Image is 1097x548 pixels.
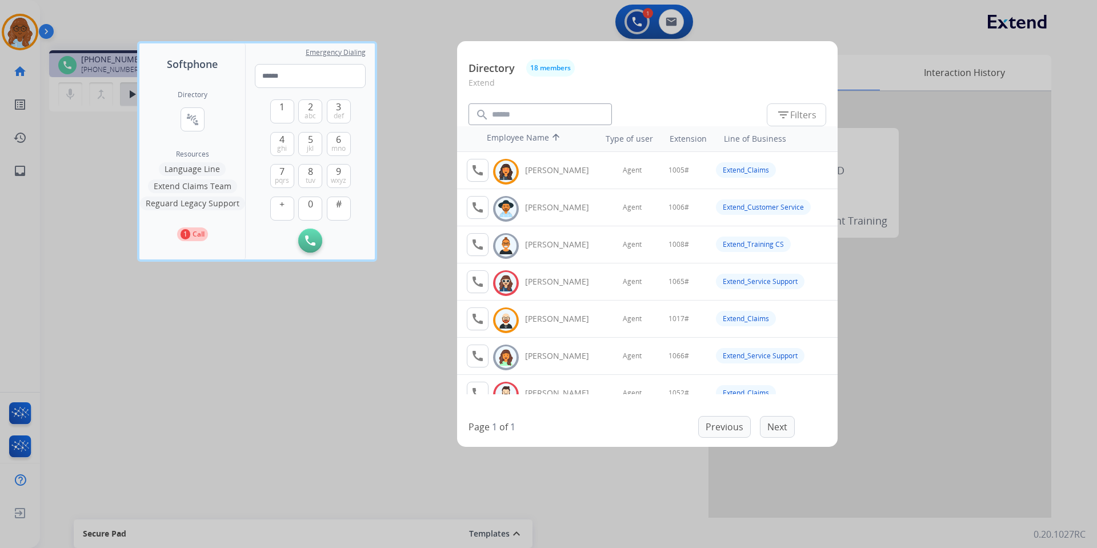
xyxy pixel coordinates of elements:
[716,199,811,215] div: Extend_Customer Service
[279,197,285,211] span: +
[471,349,485,363] mat-icon: call
[305,235,315,246] img: call-button
[334,111,344,121] span: def
[270,197,294,221] button: +
[623,389,642,398] span: Agent
[668,240,689,249] span: 1008#
[327,132,351,156] button: 6mno
[327,99,351,123] button: 3def
[279,100,285,114] span: 1
[525,165,602,176] div: [PERSON_NAME]
[498,163,514,181] img: avatar
[275,176,289,185] span: pqrs
[716,162,776,178] div: Extend_Claims
[716,237,791,252] div: Extend_Training CS
[306,48,366,57] span: Emergency Dialing
[270,164,294,188] button: 7pqrs
[718,127,832,150] th: Line of Business
[1034,527,1086,541] p: 0.20.1027RC
[331,144,346,153] span: mno
[140,197,245,210] button: Reguard Legacy Support
[668,314,689,323] span: 1017#
[590,127,659,150] th: Type of user
[298,197,322,221] button: 0
[336,133,341,146] span: 6
[308,133,313,146] span: 5
[336,165,341,178] span: 9
[308,165,313,178] span: 8
[623,277,642,286] span: Agent
[481,126,584,151] th: Employee Name
[525,313,602,325] div: [PERSON_NAME]
[475,108,489,122] mat-icon: search
[298,99,322,123] button: 2abc
[181,229,190,239] p: 1
[668,389,689,398] span: 1052#
[469,420,490,434] p: Page
[307,144,314,153] span: jkl
[167,56,218,72] span: Softphone
[193,229,205,239] p: Call
[716,274,804,289] div: Extend_Service Support
[308,197,313,211] span: 0
[498,349,514,366] img: avatar
[471,238,485,251] mat-icon: call
[471,386,485,400] mat-icon: call
[279,133,285,146] span: 4
[277,144,287,153] span: ghi
[716,348,804,363] div: Extend_Service Support
[327,197,351,221] button: #
[525,387,602,399] div: [PERSON_NAME]
[525,202,602,213] div: [PERSON_NAME]
[279,165,285,178] span: 7
[767,103,826,126] button: Filters
[525,276,602,287] div: [PERSON_NAME]
[668,166,689,175] span: 1005#
[668,203,689,212] span: 1006#
[668,351,689,361] span: 1066#
[623,314,642,323] span: Agent
[716,311,776,326] div: Extend_Claims
[308,100,313,114] span: 2
[526,59,575,77] button: 18 members
[498,200,514,218] img: avatar
[668,277,689,286] span: 1065#
[664,127,712,150] th: Extension
[471,312,485,326] mat-icon: call
[471,163,485,177] mat-icon: call
[525,239,602,250] div: [PERSON_NAME]
[623,203,642,212] span: Agent
[270,132,294,156] button: 4ghi
[270,99,294,123] button: 1
[498,311,514,329] img: avatar
[298,132,322,156] button: 5jkl
[498,386,514,403] img: avatar
[336,100,341,114] span: 3
[525,350,602,362] div: [PERSON_NAME]
[148,179,237,193] button: Extend Claims Team
[178,90,207,99] h2: Directory
[623,240,642,249] span: Agent
[298,164,322,188] button: 8tuv
[331,176,346,185] span: wxyz
[176,150,209,159] span: Resources
[469,61,515,76] p: Directory
[306,176,315,185] span: tuv
[471,275,485,289] mat-icon: call
[623,351,642,361] span: Agent
[471,201,485,214] mat-icon: call
[499,420,508,434] p: of
[498,237,514,255] img: avatar
[776,108,790,122] mat-icon: filter_list
[469,77,826,98] p: Extend
[776,108,816,122] span: Filters
[549,132,563,146] mat-icon: arrow_upward
[623,166,642,175] span: Agent
[327,164,351,188] button: 9wxyz
[177,227,208,241] button: 1Call
[186,113,199,126] mat-icon: connect_without_contact
[305,111,316,121] span: abc
[716,385,776,401] div: Extend_Claims
[159,162,226,176] button: Language Line
[498,274,514,292] img: avatar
